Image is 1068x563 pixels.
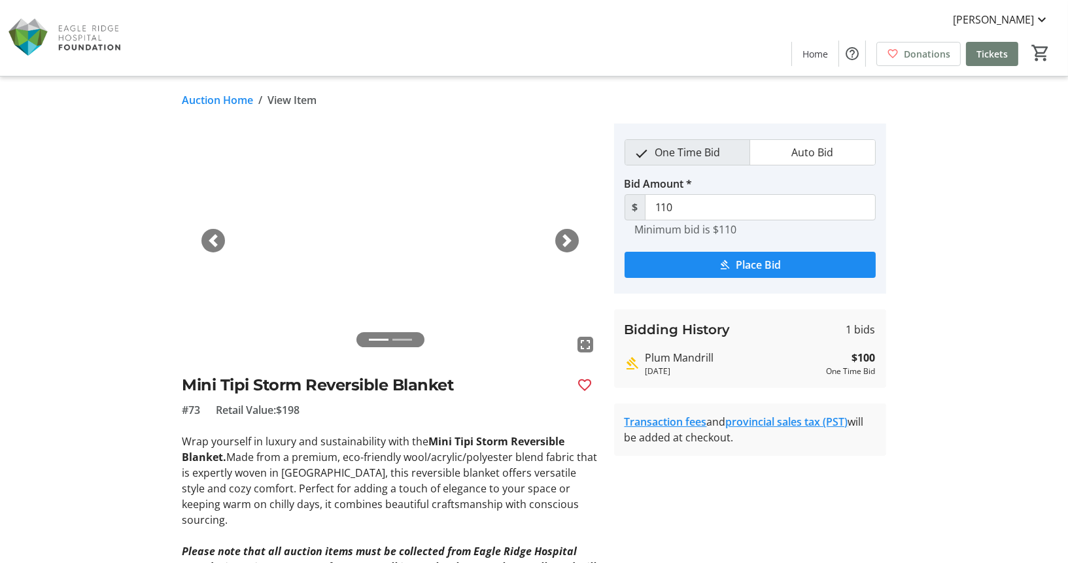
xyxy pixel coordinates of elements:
span: 1 bids [846,322,876,337]
strong: Mini Tipi Storm Reversible Blanket. [182,434,565,464]
h3: Bidding History [625,320,731,339]
a: Tickets [966,42,1018,66]
a: Home [792,42,838,66]
span: Tickets [976,47,1008,61]
div: One Time Bid [827,366,876,377]
button: Help [839,41,865,67]
span: #73 [182,402,201,418]
label: Bid Amount * [625,176,693,192]
span: $ [625,194,646,220]
img: Image [182,124,598,358]
span: / [259,92,263,108]
h2: Mini Tipi Storm Reversible Blanket [182,373,567,397]
button: [PERSON_NAME] [942,9,1060,30]
span: Auto Bid [784,140,841,165]
a: Transaction fees [625,415,707,429]
button: Favourite [572,372,598,398]
mat-icon: Highest bid [625,356,640,371]
span: Retail Value: $198 [216,402,300,418]
span: [PERSON_NAME] [953,12,1034,27]
button: Cart [1029,41,1052,65]
button: Place Bid [625,252,876,278]
span: Place Bid [736,257,781,273]
a: Auction Home [182,92,254,108]
span: One Time Bid [647,140,728,165]
p: Wrap yourself in luxury and sustainability with the Made from a premium, eco-friendly wool/acryli... [182,434,598,528]
span: View Item [268,92,317,108]
img: Eagle Ridge Hospital Foundation's Logo [8,5,124,71]
a: Donations [876,42,961,66]
tr-hint: Minimum bid is $110 [635,223,737,236]
div: Plum Mandrill [646,350,821,366]
mat-icon: fullscreen [577,337,593,352]
div: and will be added at checkout. [625,414,876,445]
strong: $100 [852,350,876,366]
span: Donations [904,47,950,61]
a: provincial sales tax (PST) [726,415,848,429]
div: [DATE] [646,366,821,377]
span: Home [802,47,828,61]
